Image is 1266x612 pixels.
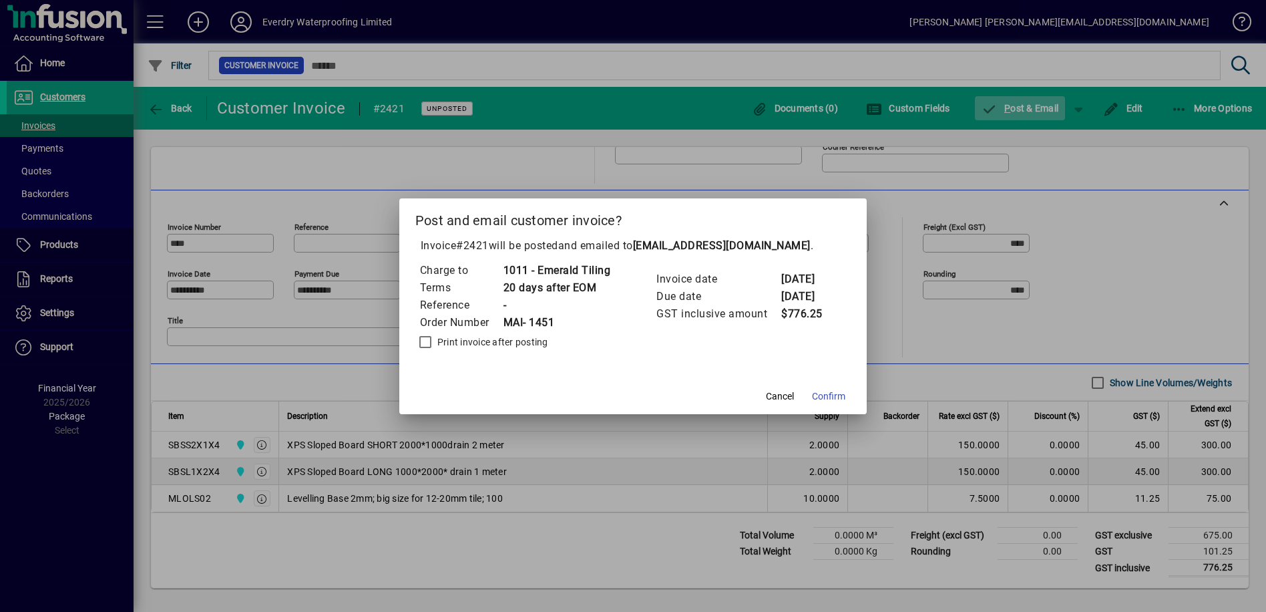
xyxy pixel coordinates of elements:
b: [EMAIL_ADDRESS][DOMAIN_NAME] [633,239,811,252]
td: Reference [419,297,503,314]
label: Print invoice after posting [435,335,548,349]
td: Terms [419,279,503,297]
p: Invoice will be posted . [415,238,851,254]
td: MAI- 1451 [503,314,611,331]
h2: Post and email customer invoice? [399,198,867,237]
td: Order Number [419,314,503,331]
td: 1011 - Emerald Tiling [503,262,611,279]
span: and emailed to [558,239,811,252]
td: - [503,297,611,314]
td: [DATE] [781,288,834,305]
td: Charge to [419,262,503,279]
span: Cancel [766,390,794,404]
td: Invoice date [656,271,781,288]
td: [DATE] [781,271,834,288]
button: Confirm [807,385,851,409]
td: $776.25 [781,305,834,323]
button: Cancel [759,385,801,409]
td: 20 days after EOM [503,279,611,297]
span: #2421 [456,239,489,252]
span: Confirm [812,390,845,404]
td: GST inclusive amount [656,305,781,323]
td: Due date [656,288,781,305]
